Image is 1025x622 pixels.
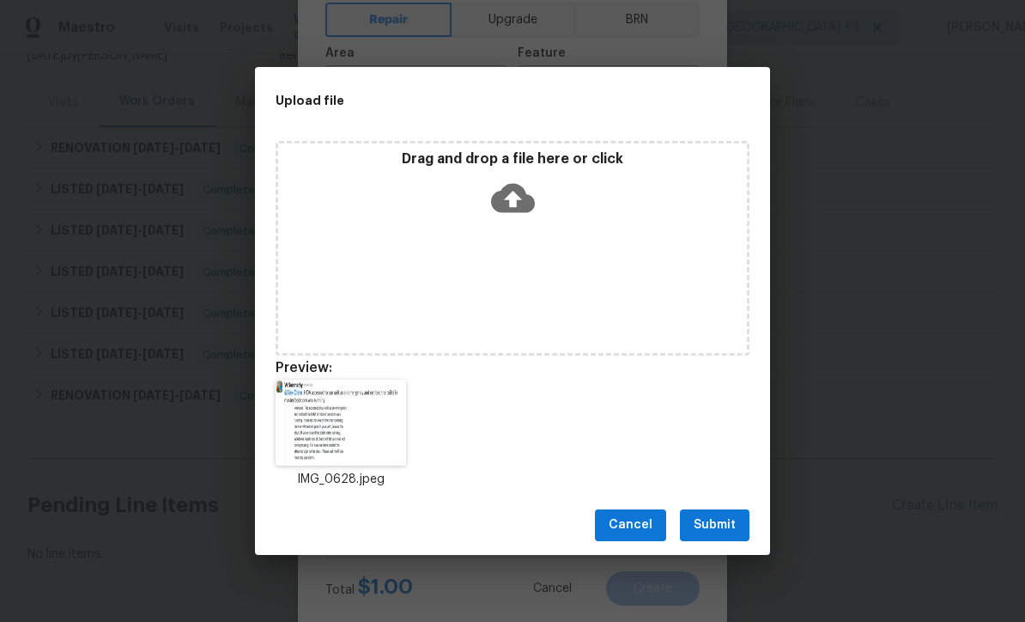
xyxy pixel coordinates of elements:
[276,380,406,466] img: Z
[609,515,652,536] span: Cancel
[680,509,749,541] button: Submit
[278,150,747,168] p: Drag and drop a file here or click
[595,509,666,541] button: Cancel
[694,515,736,536] span: Submit
[276,471,406,489] p: IMG_0628.jpeg
[276,91,672,110] h2: Upload file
